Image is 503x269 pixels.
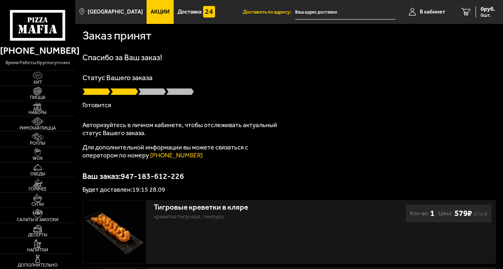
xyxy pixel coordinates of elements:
[295,5,396,20] span: улица Руднева, 30к3
[481,6,495,12] span: 0 руб.
[438,208,453,218] span: Цена:
[410,208,434,218] div: Кол-во:
[150,151,203,159] a: [PHONE_NUMBER]
[154,213,347,220] p: креветка тигровая, темпура.
[454,208,472,218] b: 579 ₽
[82,143,282,159] p: Для дополнительной информации вы можете связаться с оператором по номеру
[82,30,151,42] h1: Заказ принят
[151,9,170,15] span: Акции
[295,5,396,20] input: Ваш адрес доставки
[430,208,434,218] b: 1
[481,13,495,18] span: 0 шт.
[178,9,202,15] span: Доставка
[82,74,496,81] p: Статус Вашего заказа
[82,187,496,193] p: Будет доставлен: 19:15 28.09
[420,9,445,15] span: В кабинет
[243,10,295,15] span: Доставить по адресу:
[82,172,496,180] p: Ваш заказ: 947-183-612-226
[82,121,282,137] p: Авторизуйтесь в личном кабинете, чтобы отслеживать актуальный статус Вашего заказа.
[82,102,496,108] p: Готовится
[88,9,143,15] span: [GEOGRAPHIC_DATA]
[154,203,347,212] div: Тигровые креветки в кляре
[82,53,496,61] h1: Спасибо за Ваш заказ!
[474,212,487,216] s: 674 ₽
[203,6,215,18] img: 15daf4d41897b9f0e9f617042186c801.svg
